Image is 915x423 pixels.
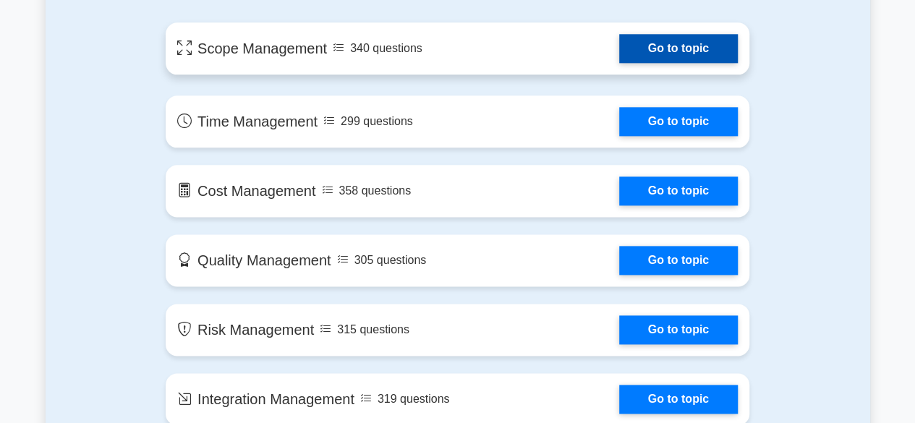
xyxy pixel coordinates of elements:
[619,34,738,63] a: Go to topic
[619,385,738,414] a: Go to topic
[619,176,738,205] a: Go to topic
[619,246,738,275] a: Go to topic
[619,315,738,344] a: Go to topic
[619,107,738,136] a: Go to topic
